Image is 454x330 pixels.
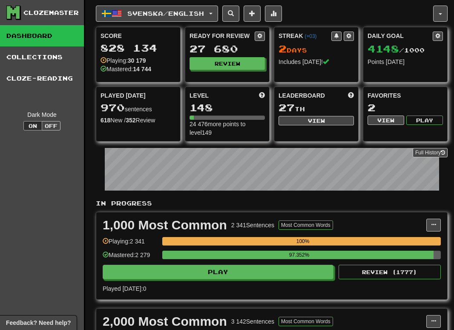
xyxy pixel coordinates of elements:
[231,221,274,229] div: 2 341 Sentences
[126,117,135,124] strong: 352
[368,58,443,66] div: Points [DATE]
[6,318,71,327] span: Open feedback widget
[279,102,354,113] div: th
[231,317,274,326] div: 3 142 Sentences
[103,285,146,292] span: Played [DATE]: 0
[101,91,146,100] span: Played [DATE]
[103,265,333,279] button: Play
[190,91,209,100] span: Level
[190,102,265,113] div: 148
[190,32,255,40] div: Ready for Review
[127,10,204,17] span: Svenska / English
[103,251,158,265] div: Mastered: 2 279
[368,32,433,41] div: Daily Goal
[101,43,176,53] div: 828 134
[368,116,404,125] button: View
[368,46,425,54] span: / 1000
[190,43,265,54] div: 27 680
[165,237,441,246] div: 100%
[339,265,441,279] button: Review (1777)
[96,199,448,208] p: In Progress
[23,121,42,130] button: On
[128,57,146,64] strong: 30 179
[406,116,443,125] button: Play
[165,251,433,259] div: 97.352%
[42,121,60,130] button: Off
[279,58,354,66] div: Includes [DATE]!
[413,148,448,157] a: Full History
[101,102,176,113] div: sentences
[133,66,151,72] strong: 14 744
[101,65,151,73] div: Mastered:
[279,91,325,100] span: Leaderboard
[279,101,295,113] span: 27
[244,6,261,22] button: Add sentence to collection
[259,91,265,100] span: Score more points to level up
[190,57,265,70] button: Review
[305,33,316,39] a: (+03)
[103,315,227,328] div: 2,000 Most Common
[348,91,354,100] span: This week in points, UTC
[101,32,176,40] div: Score
[101,116,176,124] div: New / Review
[368,43,399,55] span: 4148
[103,237,158,251] div: Playing: 2 341
[101,56,146,65] div: Playing:
[279,32,331,40] div: Streak
[23,9,79,17] div: Clozemaster
[222,6,239,22] button: Search sentences
[96,6,218,22] button: Svenska/English
[279,116,354,125] button: View
[279,220,333,230] button: Most Common Words
[101,101,125,113] span: 970
[279,317,333,326] button: Most Common Words
[279,43,287,55] span: 2
[368,102,443,113] div: 2
[265,6,282,22] button: More stats
[190,120,265,137] div: 24 476 more points to level 149
[368,91,443,100] div: Favorites
[101,117,110,124] strong: 618
[103,219,227,232] div: 1,000 Most Common
[279,43,354,55] div: Day s
[6,110,78,119] div: Dark Mode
